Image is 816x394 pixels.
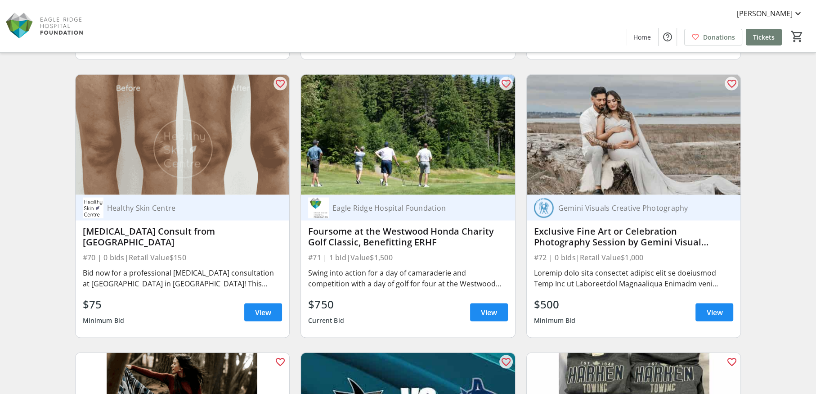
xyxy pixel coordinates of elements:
[534,296,576,312] div: $500
[308,226,508,248] div: Foursome at the Westwood Honda Charity Golf Classic, Benefitting ERHF
[244,303,282,322] a: View
[255,307,271,318] span: View
[83,226,282,248] div: [MEDICAL_DATA] Consult from [GEOGRAPHIC_DATA]
[534,312,576,329] div: Minimum Bid
[83,312,125,329] div: Minimum Bid
[726,78,737,89] mat-icon: favorite_outline
[789,28,805,45] button: Cart
[753,32,775,42] span: Tickets
[103,204,272,213] div: Healthy Skin Centre
[83,251,282,264] div: #70 | 0 bids | Retail Value $150
[695,303,733,322] a: View
[470,303,508,322] a: View
[684,29,742,45] a: Donations
[83,198,103,218] img: Healthy Skin Centre
[481,307,497,318] span: View
[76,75,290,195] img: Sclerotherapy Consult from Healthy Skin Centre
[534,226,734,248] div: Exclusive Fine Art or Celebration Photography Session by Gemini Visual Creative Photography
[301,75,515,195] img: Foursome at the Westwood Honda Charity Golf Classic, Benefitting ERHF
[703,32,735,42] span: Donations
[706,307,722,318] span: View
[501,78,511,89] mat-icon: favorite_outline
[308,312,344,329] div: Current Bid
[5,4,85,49] img: Eagle Ridge Hospital Foundation's Logo
[730,6,811,21] button: [PERSON_NAME]
[555,204,723,213] div: Gemini Visuals Creative Photography
[534,198,555,218] img: Gemini Visuals Creative Photography
[746,29,782,45] a: Tickets
[275,78,286,89] mat-icon: favorite_outline
[633,32,651,42] span: Home
[534,267,734,289] div: Loremip dolo sita consectet adipisc elit se doeiusmod Temp Inc ut Laboreetdol Magnaaliqua Enimadm...
[275,357,286,367] mat-icon: favorite_outline
[527,75,741,195] img: Exclusive Fine Art or Celebration Photography Session by Gemini Visual Creative Photography
[308,296,344,312] div: $750
[501,357,511,367] mat-icon: favorite_outline
[534,251,734,264] div: #72 | 0 bids | Retail Value $1,000
[626,29,658,45] a: Home
[308,267,508,289] div: Swing into action for a day of camaraderie and competition with a day of golf for four at the Wes...
[308,251,508,264] div: #71 | 1 bid | Value $1,500
[308,198,329,218] img: Eagle Ridge Hospital Foundation
[329,204,497,213] div: Eagle Ridge Hospital Foundation
[659,28,677,46] button: Help
[737,8,793,19] span: [PERSON_NAME]
[726,357,737,367] mat-icon: favorite_outline
[83,267,282,289] div: Bid now for a professional [MEDICAL_DATA] consultation at [GEOGRAPHIC_DATA] in [GEOGRAPHIC_DATA]!...
[83,296,125,312] div: $75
